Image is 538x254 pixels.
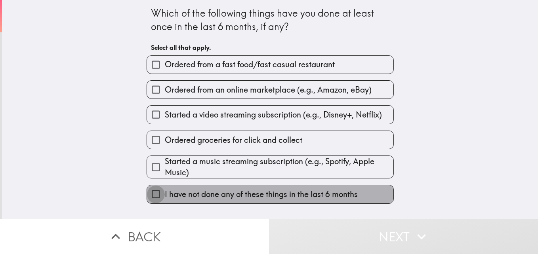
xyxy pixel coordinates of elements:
span: Ordered from a fast food/fast casual restaurant [165,59,335,70]
button: Ordered groceries for click and collect [147,131,393,149]
button: Ordered from an online marketplace (e.g., Amazon, eBay) [147,81,393,99]
button: Started a music streaming subscription (e.g., Spotify, Apple Music) [147,156,393,178]
h6: Select all that apply. [151,43,389,52]
span: Ordered groceries for click and collect [165,135,302,146]
span: Ordered from an online marketplace (e.g., Amazon, eBay) [165,84,372,95]
span: Started a video streaming subscription (e.g., Disney+, Netflix) [165,109,382,120]
button: Started a video streaming subscription (e.g., Disney+, Netflix) [147,106,393,123]
span: I have not done any of these things in the last 6 months [165,189,358,200]
span: Started a music streaming subscription (e.g., Spotify, Apple Music) [165,156,393,178]
div: Which of the following things have you done at least once in the last 6 months, if any? [151,7,389,33]
button: I have not done any of these things in the last 6 months [147,185,393,203]
button: Ordered from a fast food/fast casual restaurant [147,56,393,74]
button: Next [269,219,538,254]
